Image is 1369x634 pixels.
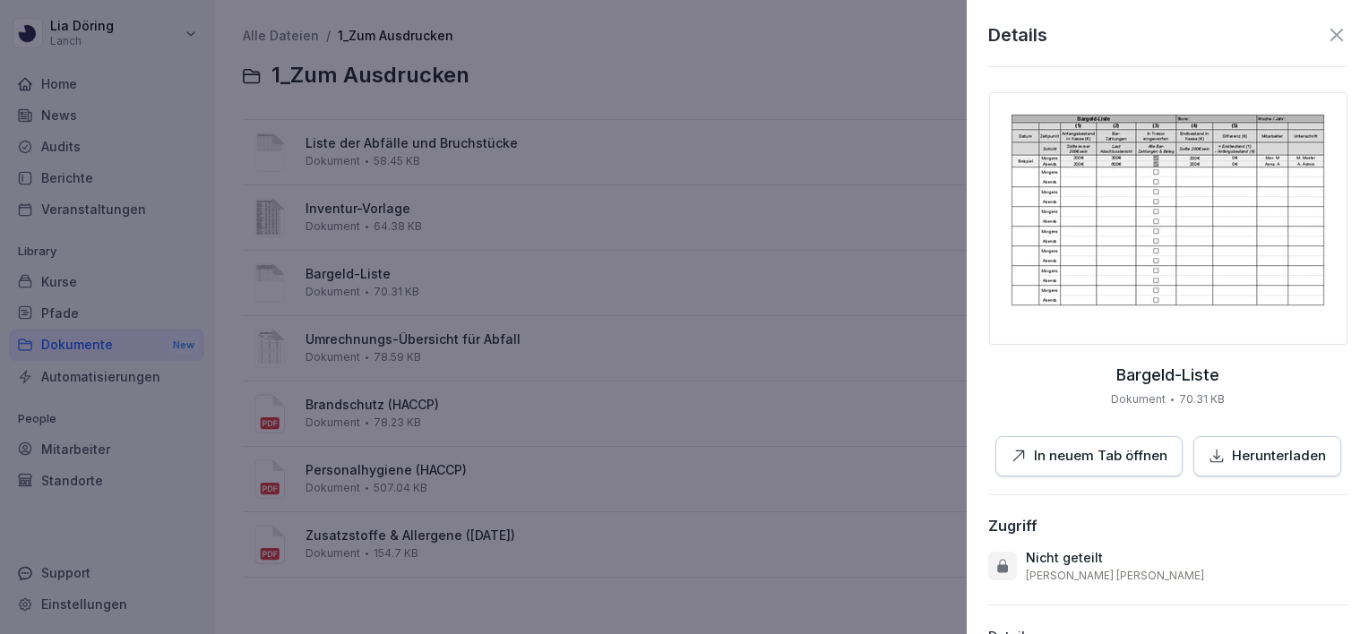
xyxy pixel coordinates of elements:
p: Details [988,21,1047,48]
p: Dokument [1111,391,1166,407]
p: Herunterladen [1232,446,1326,467]
button: Herunterladen [1193,436,1341,476]
img: thumbnail [989,92,1347,345]
p: In neuem Tab öffnen [1034,446,1167,467]
p: [PERSON_NAME] [PERSON_NAME] [1026,569,1204,583]
p: Bargeld-Liste [1116,366,1219,384]
p: Nicht geteilt [1026,549,1103,567]
div: Zugriff [988,517,1038,535]
button: In neuem Tab öffnen [995,436,1183,476]
p: 70.31 KB [1179,391,1225,407]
